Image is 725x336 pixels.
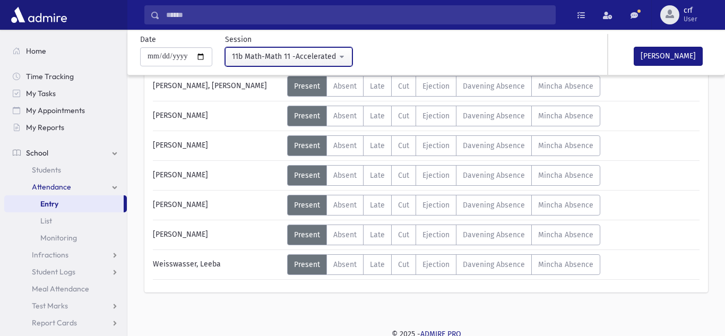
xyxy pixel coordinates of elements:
[370,141,385,150] span: Late
[370,111,385,120] span: Late
[634,47,703,66] button: [PERSON_NAME]
[4,229,127,246] a: Monitoring
[32,318,77,328] span: Report Cards
[148,165,287,186] div: [PERSON_NAME]
[225,47,352,66] button: 11b Math-Math 11 -Accelerated Algebra II(10:43AM-11:27AM)
[538,171,593,180] span: Mincha Absence
[287,106,600,126] div: AttTypes
[26,123,64,132] span: My Reports
[4,263,127,280] a: Student Logs
[4,280,127,297] a: Meal Attendance
[333,201,357,210] span: Absent
[40,199,58,209] span: Entry
[4,212,127,229] a: List
[148,254,287,275] div: Weisswasser, Leeba
[463,201,525,210] span: Davening Absence
[32,267,75,277] span: Student Logs
[333,171,357,180] span: Absent
[26,148,48,158] span: School
[294,111,320,120] span: Present
[370,201,385,210] span: Late
[684,6,697,15] span: crf
[26,72,74,81] span: Time Tracking
[232,51,337,62] div: 11b Math-Math 11 -Accelerated Algebra II(10:43AM-11:27AM)
[26,46,46,56] span: Home
[398,171,409,180] span: Cut
[422,141,450,150] span: Ejection
[4,161,127,178] a: Students
[333,82,357,91] span: Absent
[140,34,156,45] label: Date
[463,82,525,91] span: Davening Absence
[422,260,450,269] span: Ejection
[32,250,68,260] span: Infractions
[294,141,320,150] span: Present
[422,171,450,180] span: Ejection
[148,225,287,245] div: [PERSON_NAME]
[422,111,450,120] span: Ejection
[370,230,385,239] span: Late
[32,182,71,192] span: Attendance
[370,260,385,269] span: Late
[422,82,450,91] span: Ejection
[4,297,127,314] a: Test Marks
[422,201,450,210] span: Ejection
[32,284,89,294] span: Meal Attendance
[287,195,600,216] div: AttTypes
[684,15,697,23] span: User
[4,144,127,161] a: School
[538,111,593,120] span: Mincha Absence
[398,82,409,91] span: Cut
[4,85,127,102] a: My Tasks
[4,68,127,85] a: Time Tracking
[463,141,525,150] span: Davening Absence
[370,171,385,180] span: Late
[4,42,127,59] a: Home
[4,246,127,263] a: Infractions
[4,195,124,212] a: Entry
[40,216,52,226] span: List
[398,230,409,239] span: Cut
[287,165,600,186] div: AttTypes
[32,301,68,311] span: Test Marks
[398,201,409,210] span: Cut
[538,201,593,210] span: Mincha Absence
[398,111,409,120] span: Cut
[463,260,525,269] span: Davening Absence
[4,314,127,331] a: Report Cards
[294,171,320,180] span: Present
[287,76,600,97] div: AttTypes
[463,230,525,239] span: Davening Absence
[538,82,593,91] span: Mincha Absence
[4,119,127,136] a: My Reports
[26,106,85,115] span: My Appointments
[370,82,385,91] span: Late
[225,34,252,45] label: Session
[8,4,70,25] img: AdmirePro
[294,201,320,210] span: Present
[333,141,357,150] span: Absent
[333,230,357,239] span: Absent
[294,260,320,269] span: Present
[4,178,127,195] a: Attendance
[148,135,287,156] div: [PERSON_NAME]
[398,141,409,150] span: Cut
[26,89,56,98] span: My Tasks
[463,171,525,180] span: Davening Absence
[287,254,600,275] div: AttTypes
[287,225,600,245] div: AttTypes
[422,230,450,239] span: Ejection
[4,102,127,119] a: My Appointments
[333,111,357,120] span: Absent
[333,260,357,269] span: Absent
[538,230,593,239] span: Mincha Absence
[294,230,320,239] span: Present
[287,135,600,156] div: AttTypes
[148,106,287,126] div: [PERSON_NAME]
[294,82,320,91] span: Present
[32,165,61,175] span: Students
[463,111,525,120] span: Davening Absence
[40,233,77,243] span: Monitoring
[538,260,593,269] span: Mincha Absence
[398,260,409,269] span: Cut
